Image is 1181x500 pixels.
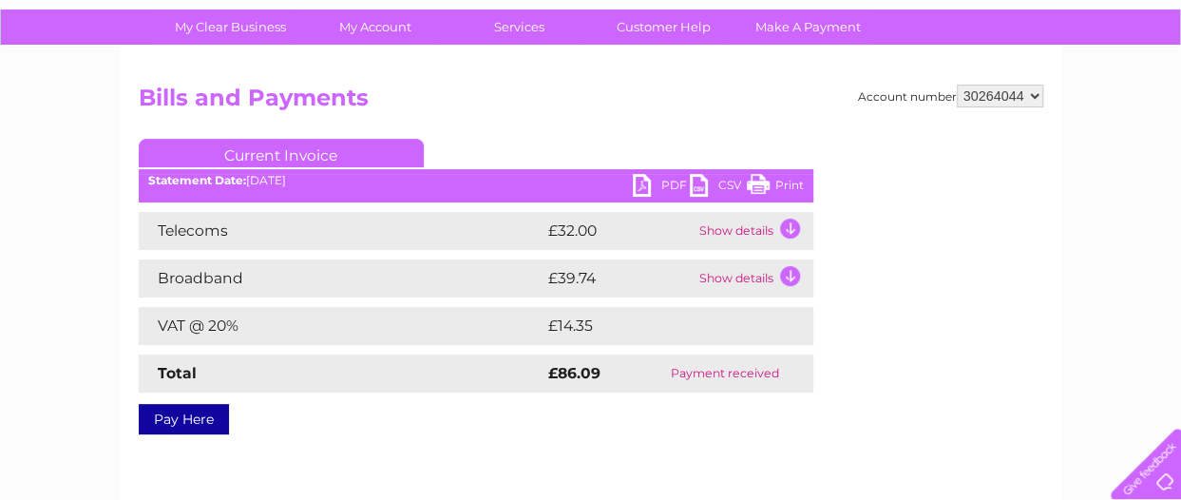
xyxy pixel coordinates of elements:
div: Account number [858,85,1043,107]
a: 0333 014 3131 [823,10,954,33]
b: Statement Date: [148,173,246,187]
a: My Account [296,10,453,45]
a: Contact [1055,81,1101,95]
a: PDF [633,174,690,202]
a: Make A Payment [730,10,886,45]
a: Customer Help [585,10,742,45]
a: Blog [1016,81,1043,95]
h2: Bills and Payments [139,85,1043,121]
td: VAT @ 20% [139,307,543,345]
a: CSV [690,174,747,202]
a: Telecoms [947,81,1004,95]
strong: Total [158,364,197,382]
a: My Clear Business [152,10,309,45]
div: [DATE] [139,174,813,187]
td: Payment received [636,355,812,393]
a: Water [847,81,883,95]
td: Telecoms [139,212,543,250]
td: £39.74 [543,260,695,298]
a: Print [747,174,804,202]
td: £32.00 [543,212,695,250]
td: Show details [695,212,813,250]
div: Clear Business is a trading name of Verastar Limited (registered in [GEOGRAPHIC_DATA] No. 3667643... [143,10,1040,92]
a: Current Invoice [139,139,424,167]
img: logo.png [42,49,139,107]
strong: £86.09 [548,364,600,382]
td: Broadband [139,260,543,298]
a: Services [441,10,598,45]
a: Log out [1118,81,1163,95]
td: Show details [695,260,813,298]
td: £14.35 [543,307,773,345]
a: Pay Here [139,404,229,434]
a: Energy [894,81,936,95]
